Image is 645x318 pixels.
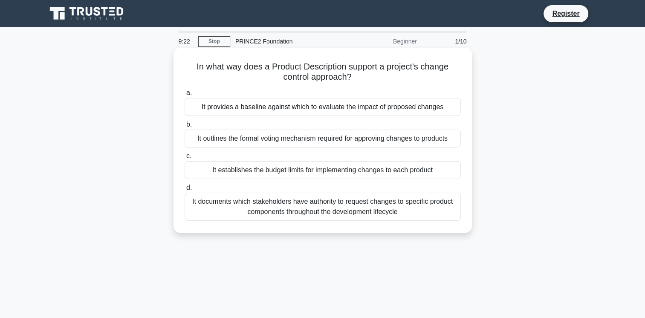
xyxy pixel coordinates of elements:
a: Stop [198,36,230,47]
div: 9:22 [174,33,198,50]
h5: In what way does a Product Description support a project's change control approach? [184,61,462,83]
div: PRINCE2 Foundation [230,33,347,50]
div: It establishes the budget limits for implementing changes to each product [185,161,461,179]
div: It outlines the formal voting mechanism required for approving changes to products [185,130,461,147]
div: It documents which stakeholders have authority to request changes to specific product components ... [185,193,461,221]
span: c. [186,152,191,159]
div: Beginner [347,33,422,50]
span: b. [186,121,192,128]
span: a. [186,89,192,96]
div: 1/10 [422,33,472,50]
span: d. [186,184,192,191]
div: It provides a baseline against which to evaluate the impact of proposed changes [185,98,461,116]
a: Register [547,8,584,19]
